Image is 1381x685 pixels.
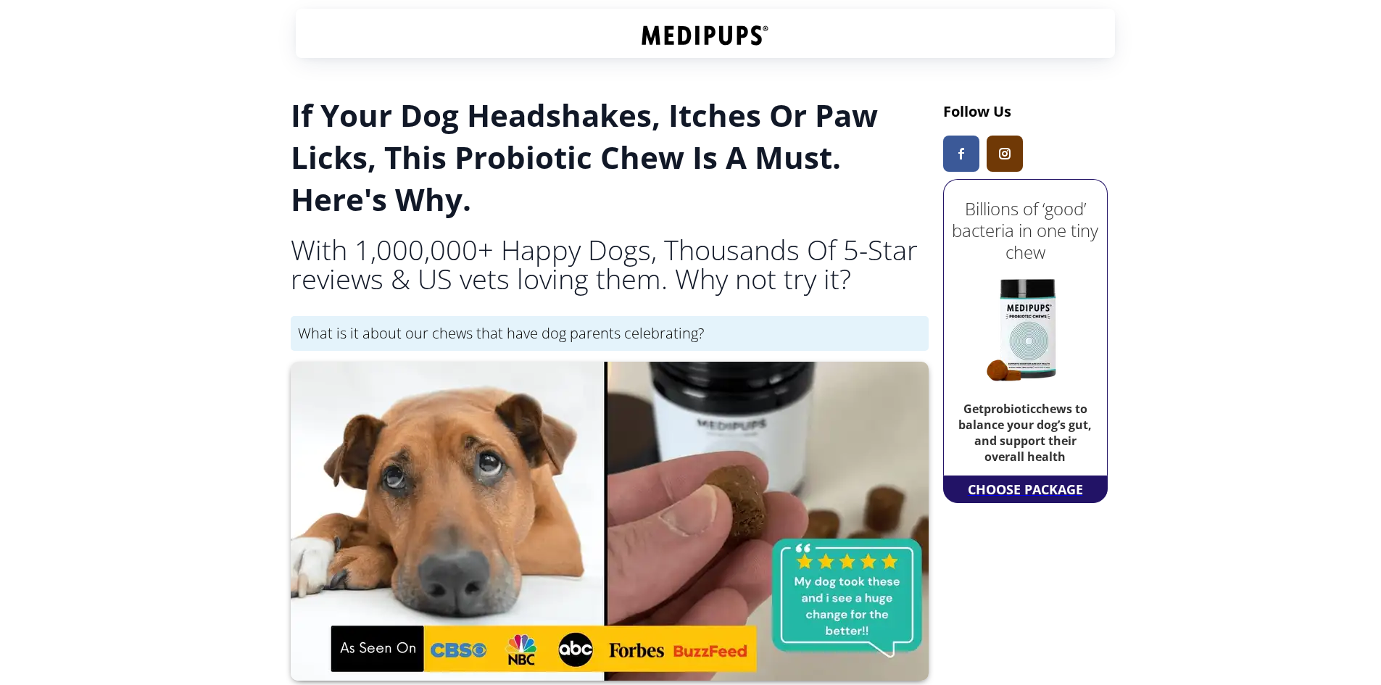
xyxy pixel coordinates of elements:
[999,148,1011,159] img: Medipups Instagram
[958,148,964,159] img: Medipups Facebook
[291,362,929,681] img: Dog
[291,235,929,293] h2: With 1,000,000+ Happy Dogs, Thousands Of 5-Star reviews & US vets loving them. Why not try it?
[291,316,929,351] div: What is it about our chews that have dog parents celebrating?
[964,476,1087,502] a: CHOOSE PACKAGE
[943,101,1108,121] h3: Follow Us
[947,198,1103,263] h2: Billions of ‘good’ bacteria in one tiny chew
[291,94,929,220] h1: If Your Dog Headshakes, Itches Or Paw Licks, This Probiotic Chew Is A Must. Here's Why.
[958,401,1092,465] b: Get probiotic chews to balance your dog’s gut, and support their overall health
[947,183,1103,472] a: Billions of ‘good’ bacteria in one tiny chewGetprobioticchews to balance your dog’s gut, and supp...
